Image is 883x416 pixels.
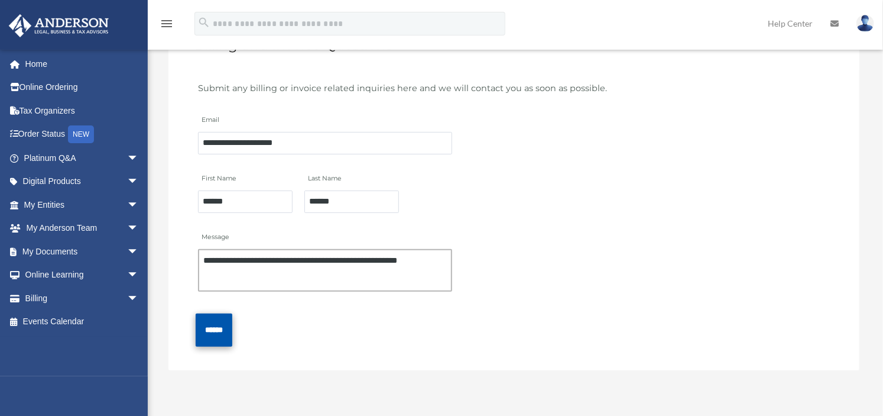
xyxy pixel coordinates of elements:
[8,52,157,76] a: Home
[856,15,874,32] img: User Pic
[8,122,157,147] a: Order StatusNEW
[127,146,151,170] span: arrow_drop_down
[127,240,151,264] span: arrow_drop_down
[68,125,94,143] div: NEW
[127,217,151,241] span: arrow_drop_down
[8,310,157,334] a: Events Calendar
[198,231,316,244] label: Message
[8,146,157,170] a: Platinum Q&Aarrow_drop_down
[8,193,157,217] a: My Entitiesarrow_drop_down
[8,76,157,99] a: Online Ordering
[8,170,157,194] a: Digital Productsarrow_drop_down
[127,193,151,217] span: arrow_drop_down
[304,173,345,186] label: Last Name
[8,99,157,122] a: Tax Organizers
[8,217,157,240] a: My Anderson Teamarrow_drop_down
[197,16,210,29] i: search
[5,14,112,37] img: Anderson Advisors Platinum Portal
[198,173,239,186] label: First Name
[8,286,157,310] a: Billingarrow_drop_down
[8,263,157,287] a: Online Learningarrow_drop_down
[127,263,151,288] span: arrow_drop_down
[127,170,151,194] span: arrow_drop_down
[160,17,174,31] i: menu
[198,81,830,96] div: Submit any billing or invoice related inquiries here and we will contact you as soon as possible.
[8,240,157,263] a: My Documentsarrow_drop_down
[160,21,174,31] a: menu
[127,286,151,311] span: arrow_drop_down
[198,114,316,127] label: Email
